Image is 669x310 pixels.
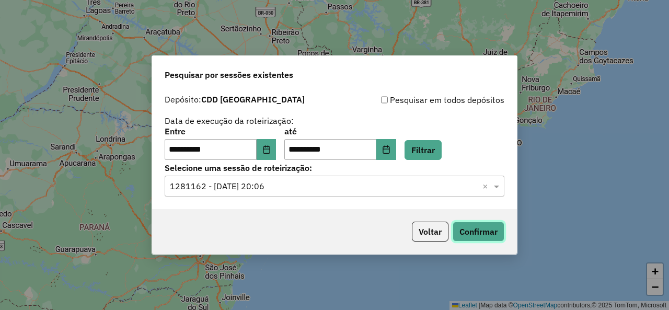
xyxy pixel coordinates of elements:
[376,139,396,160] button: Choose Date
[201,94,305,105] strong: CDD [GEOGRAPHIC_DATA]
[482,180,491,192] span: Clear all
[165,125,276,137] label: Entre
[165,93,305,106] label: Depósito:
[284,125,396,137] label: até
[334,94,504,106] div: Pesquisar em todos depósitos
[257,139,276,160] button: Choose Date
[165,162,504,174] label: Selecione uma sessão de roteirização:
[412,222,448,242] button: Voltar
[405,140,442,160] button: Filtrar
[165,114,294,127] label: Data de execução da roteirização:
[165,68,293,81] span: Pesquisar por sessões existentes
[453,222,504,242] button: Confirmar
